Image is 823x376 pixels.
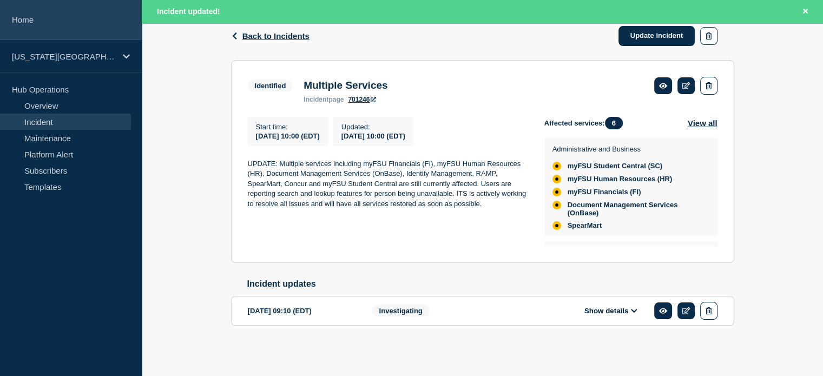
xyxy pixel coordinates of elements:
p: page [304,96,344,103]
span: Affected services: [544,117,628,129]
p: [US_STATE][GEOGRAPHIC_DATA] [12,52,116,61]
div: affected [552,188,561,196]
a: 701246 [348,96,376,103]
span: Investigating [372,305,430,317]
h2: Incident updates [247,279,734,289]
p: UPDATE: Multiple services including myFSU Financials (FI), myFSU Human Resources (HR), Document M... [248,159,527,209]
span: [DATE] 10:00 (EDT) [256,132,320,140]
span: 6 [605,117,623,129]
div: affected [552,175,561,183]
button: Back to Incidents [231,31,310,41]
div: affected [552,162,561,170]
span: myFSU Financials (FI) [568,188,641,196]
button: Close banner [799,5,812,18]
span: Document Management Services (OnBase) [568,201,707,217]
span: Back to Incidents [242,31,310,41]
h3: Multiple Services [304,80,387,91]
span: Identified [248,80,293,92]
p: Updated : [341,123,405,131]
p: Start time : [256,123,320,131]
div: affected [552,221,561,230]
span: myFSU Human Resources (HR) [568,175,673,183]
span: SpearMart [568,221,602,230]
span: myFSU Student Central (SC) [568,162,663,170]
span: Incident updated! [157,7,220,16]
div: [DATE] 10:00 (EDT) [341,131,405,140]
div: affected [552,201,561,209]
button: View all [688,117,717,129]
p: Administrative and Business [552,145,707,153]
span: incident [304,96,328,103]
div: [DATE] 09:10 (EDT) [248,302,356,320]
button: Show details [581,306,641,315]
a: Update incident [618,26,695,46]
